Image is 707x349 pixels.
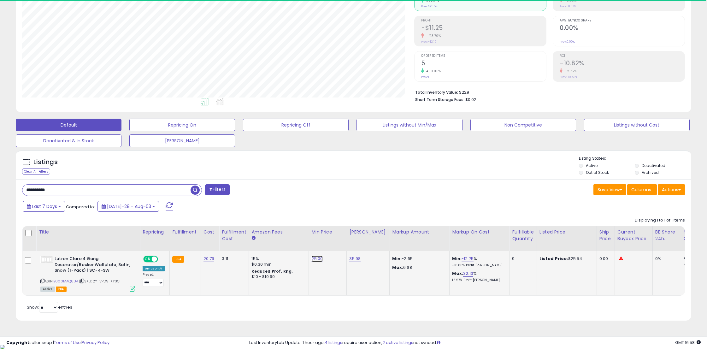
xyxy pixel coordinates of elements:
[684,229,707,242] div: Num of Comp.
[452,271,504,282] div: %
[415,90,458,95] b: Total Inventory Value:
[658,184,685,195] button: Actions
[22,169,50,174] div: Clear All Filters
[249,340,701,346] div: Last InventoryLab Update: 1 hour ago, require user action, not synced.
[465,97,476,103] span: $0.02
[655,229,678,242] div: BB Share 24h.
[655,256,676,262] div: 0%
[462,256,474,262] a: -12.75
[97,201,159,212] button: [DATE]-28 - Aug-03
[203,256,215,262] a: 20.79
[311,229,344,235] div: Min Price
[579,156,691,162] p: Listing States:
[382,340,413,346] a: 2 active listings
[539,229,594,235] div: Listed Price
[40,256,135,291] div: ASIN:
[560,24,685,33] h2: 0.00%
[584,119,690,131] button: Listings without Cost
[349,229,387,235] div: [PERSON_NAME]
[55,256,131,275] b: Lutron Claro 4 Gang Decorator/Rocker Wallplate, Satin, Snow (1-Pack) | SC-4-SW
[599,256,610,262] div: 0.00
[627,184,657,195] button: Columns
[54,340,81,346] a: Terms of Use
[617,229,650,242] div: Current Buybox Price
[349,256,361,262] a: 35.98
[421,24,546,33] h2: -$11.25
[599,229,612,242] div: Ship Price
[251,235,255,241] small: Amazon Fees.
[684,262,704,267] div: FBM: 1
[40,256,53,263] img: 210bPOFN0bL._SL40_.jpg
[452,256,462,262] b: Min:
[560,54,685,58] span: ROI
[39,229,137,235] div: Title
[157,257,167,262] span: OFF
[452,278,504,282] p: 18.57% Profit [PERSON_NAME]
[452,270,463,276] b: Max:
[16,134,121,147] button: Deactivated & In Stock
[222,256,244,262] div: 3.11
[631,186,651,193] span: Columns
[205,184,230,195] button: Filters
[539,256,568,262] b: Listed Price:
[392,265,445,270] p: 6.68
[325,340,342,346] a: 4 listings
[53,279,78,284] a: B000MAQ8U4
[675,340,701,346] span: 2025-08-11 16:58 GMT
[421,60,546,68] h2: 5
[392,264,403,270] strong: Max:
[421,75,429,79] small: Prev: 1
[16,119,121,131] button: Default
[82,340,109,346] a: Privacy Policy
[421,40,437,44] small: Prev: -$2.19
[27,304,72,310] span: Show: entries
[251,229,306,235] div: Amazon Fees
[32,203,57,210] span: Last 7 Days
[424,33,441,38] small: -413.70%
[356,119,462,131] button: Listings without Min/Max
[470,119,576,131] button: Non Competitive
[415,88,680,96] li: $229
[6,340,29,346] strong: Copyright
[129,119,235,131] button: Repricing On
[40,287,55,292] span: All listings currently available for purchase on Amazon
[251,262,304,267] div: $0.30 min
[560,4,576,8] small: Prev: -8.57%
[172,229,198,235] div: Fulfillment
[512,229,534,242] div: Fulfillable Quantity
[243,119,349,131] button: Repricing Off
[311,256,323,262] a: 25.00
[539,256,592,262] div: $25.54
[421,4,438,8] small: Prev: $25.54
[143,273,165,287] div: Preset:
[593,184,626,195] button: Save View
[79,279,120,284] span: | SKU: 2Y-VPD9-KY3C
[463,270,473,277] a: 32.13
[392,256,445,262] p: -2.65
[251,274,304,280] div: $10 - $10.90
[143,229,167,235] div: Repricing
[560,40,575,44] small: Prev: 0.00%
[415,97,464,102] b: Short Term Storage Fees:
[452,229,507,235] div: Markup on Cost
[251,256,304,262] div: 15%
[6,340,109,346] div: seller snap | |
[172,256,184,263] small: FBA
[452,263,504,268] p: -10.60% Profit [PERSON_NAME]
[635,217,685,223] div: Displaying 1 to 1 of 1 items
[560,60,685,68] h2: -10.82%
[642,170,659,175] label: Archived
[586,163,598,168] label: Active
[512,256,532,262] div: 9
[424,69,441,74] small: 400.00%
[421,19,546,22] span: Profit
[560,75,577,79] small: Prev: -10.53%
[107,203,151,210] span: [DATE]-28 - Aug-03
[129,134,235,147] button: [PERSON_NAME]
[452,256,504,268] div: %
[450,226,510,251] th: The percentage added to the cost of goods (COGS) that forms the calculator for Min & Max prices.
[684,256,704,262] div: FBA: 5
[222,229,246,242] div: Fulfillment Cost
[560,19,685,22] span: Avg. Buybox Share
[392,256,402,262] strong: Min:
